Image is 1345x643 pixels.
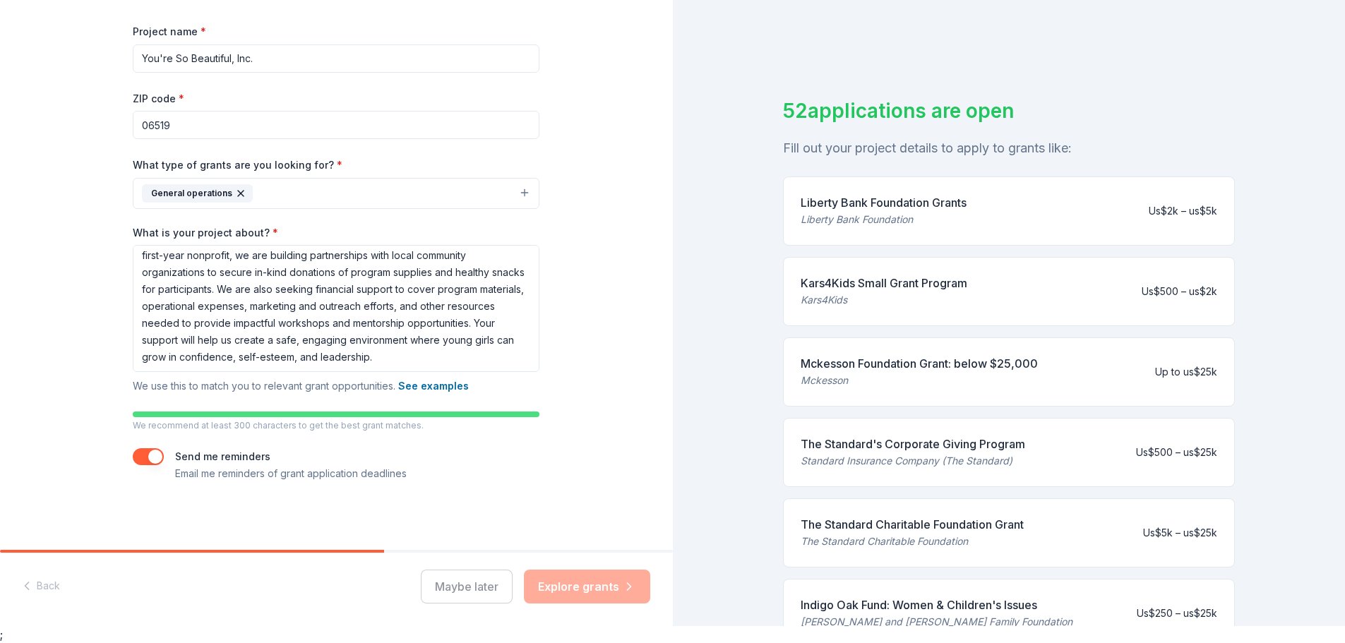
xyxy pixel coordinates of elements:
div: The Standard Charitable Foundation [801,533,1024,550]
div: Us$500 – us$2k [1142,283,1217,300]
label: Send me reminders [175,450,270,462]
div: Us$500 – us$25k [1136,444,1217,461]
div: Us$250 – us$25k [1137,605,1217,622]
textarea: You're So Beautiful, Inc. is seeking funding to support our mission of educating, empowering, and... [133,245,539,372]
label: ZIP code [133,92,184,106]
label: What type of grants are you looking for? [133,158,342,172]
span: We use this to match you to relevant grant opportunities. [133,380,469,392]
input: 12345 (U.S. only) [133,111,539,139]
div: Mckesson [801,372,1038,389]
div: [PERSON_NAME] and [PERSON_NAME] Family Foundation [801,613,1072,630]
button: General operations [133,178,539,209]
div: Liberty Bank Foundation [801,211,967,228]
label: What is your project about? [133,226,278,240]
div: Mckesson Foundation Grant: below $25,000 [801,355,1038,372]
div: Up to us$25k [1155,363,1217,380]
div: General operations [142,184,253,203]
div: Kars4Kids [801,292,967,308]
div: Fill out your project details to apply to grants like: [783,137,1235,160]
div: The Standard's Corporate Giving Program [801,435,1025,452]
div: 52 applications are open [783,96,1235,126]
input: After school program [133,44,539,73]
div: Indigo Oak Fund: Women & Children's Issues [801,596,1072,613]
p: We recommend at least 300 characters to get the best grant matches. [133,420,539,431]
div: Us$5k – us$25k [1143,524,1217,541]
div: Kars4Kids Small Grant Program [801,275,967,292]
p: Email me reminders of grant application deadlines [175,465,407,482]
div: The Standard Charitable Foundation Grant [801,516,1024,533]
label: Project name [133,25,206,39]
button: See examples [398,378,469,395]
div: Standard Insurance Company (The Standard) [801,452,1025,469]
div: Liberty Bank Foundation Grants [801,194,967,211]
div: Us$2k – us$5k [1149,203,1217,220]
